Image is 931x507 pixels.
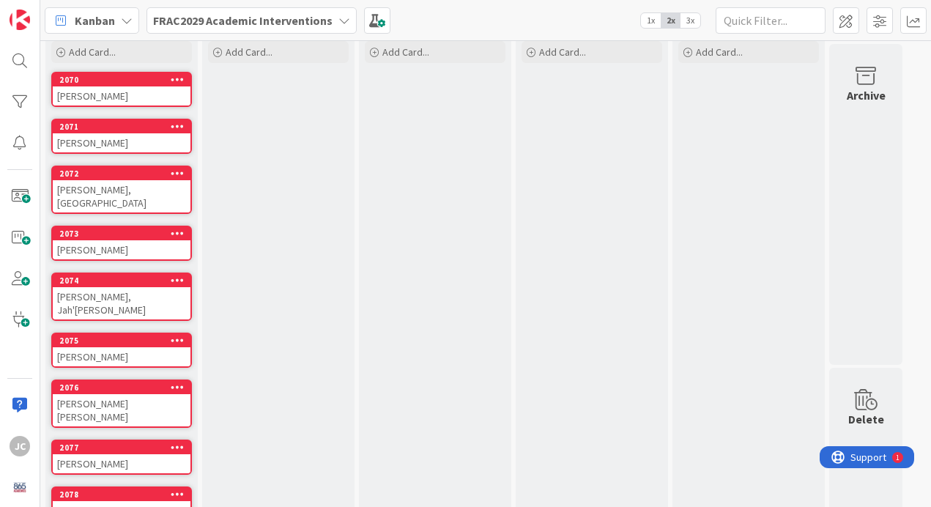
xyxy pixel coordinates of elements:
a: 2072[PERSON_NAME], [GEOGRAPHIC_DATA] [51,166,192,214]
div: 2070 [53,73,190,86]
a: 2076[PERSON_NAME] [PERSON_NAME] [51,380,192,428]
div: 2078 [59,489,190,500]
div: 2072 [53,167,190,180]
div: 2078 [53,488,190,501]
a: 2075[PERSON_NAME] [51,333,192,368]
div: 2077 [59,443,190,453]
img: Visit kanbanzone.com [10,10,30,30]
div: 2076[PERSON_NAME] [PERSON_NAME] [53,381,190,426]
div: 2075[PERSON_NAME] [53,334,190,366]
div: JC [10,436,30,456]
div: [PERSON_NAME] [53,133,190,152]
div: [PERSON_NAME] [53,347,190,366]
span: Add Card... [226,45,272,59]
div: [PERSON_NAME] [53,454,190,473]
div: 2072[PERSON_NAME], [GEOGRAPHIC_DATA] [53,167,190,212]
div: 2070[PERSON_NAME] [53,73,190,106]
div: 2077 [53,441,190,454]
span: Add Card... [382,45,429,59]
div: 2071[PERSON_NAME] [53,120,190,152]
span: 1x [641,13,661,28]
div: Archive [847,86,886,104]
div: 2074 [59,275,190,286]
b: FRAC2029 Academic Interventions [153,13,333,28]
input: Quick Filter... [716,7,826,34]
div: [PERSON_NAME], [GEOGRAPHIC_DATA] [53,180,190,212]
div: 2072 [59,169,190,179]
div: [PERSON_NAME] [53,240,190,259]
div: [PERSON_NAME], Jah'[PERSON_NAME] [53,287,190,319]
div: 2075 [53,334,190,347]
span: Add Card... [696,45,743,59]
div: [PERSON_NAME] [53,86,190,106]
a: 2070[PERSON_NAME] [51,72,192,107]
span: 2x [661,13,680,28]
a: 2073[PERSON_NAME] [51,226,192,261]
div: Delete [848,410,884,428]
span: Kanban [75,12,115,29]
span: 3x [680,13,700,28]
a: 2077[PERSON_NAME] [51,440,192,475]
div: 2073 [59,229,190,239]
div: 2074 [53,274,190,287]
div: 2071 [53,120,190,133]
a: 2074[PERSON_NAME], Jah'[PERSON_NAME] [51,273,192,321]
span: Add Card... [69,45,116,59]
div: 2076 [53,381,190,394]
div: 2077[PERSON_NAME] [53,441,190,473]
img: avatar [10,477,30,497]
span: Add Card... [539,45,586,59]
div: 2075 [59,336,190,346]
a: 2071[PERSON_NAME] [51,119,192,154]
div: 2070 [59,75,190,85]
div: 2076 [59,382,190,393]
div: 2073[PERSON_NAME] [53,227,190,259]
div: 2074[PERSON_NAME], Jah'[PERSON_NAME] [53,274,190,319]
div: 2073 [53,227,190,240]
span: Support [31,2,67,20]
div: 1 [76,6,80,18]
div: [PERSON_NAME] [PERSON_NAME] [53,394,190,426]
div: 2071 [59,122,190,132]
